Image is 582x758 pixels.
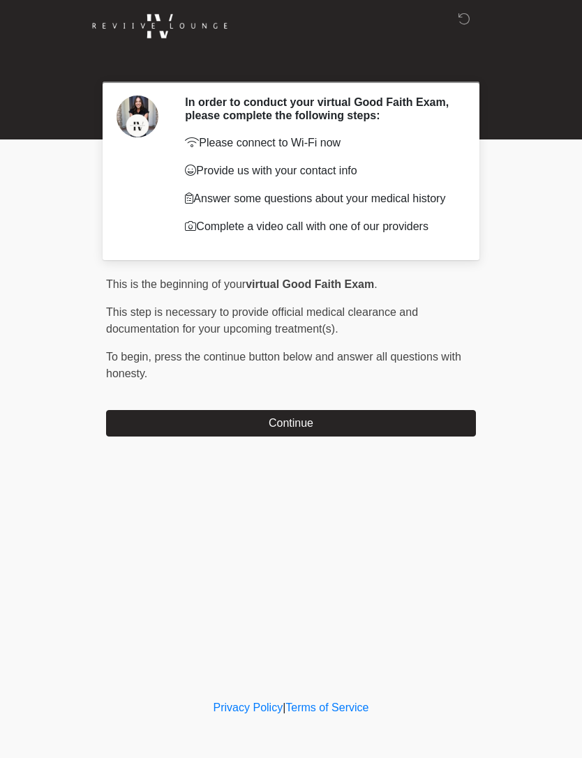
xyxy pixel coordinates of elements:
h2: In order to conduct your virtual Good Faith Exam, please complete the following steps: [185,96,455,122]
p: Provide us with your contact info [185,162,455,179]
span: To begin, [106,351,154,363]
a: | [283,702,285,713]
span: . [374,278,377,290]
span: This is the beginning of your [106,278,246,290]
p: Complete a video call with one of our providers [185,218,455,235]
span: This step is necessary to provide official medical clearance and documentation for your upcoming ... [106,306,418,335]
img: Reviive Lounge Logo [92,10,227,42]
button: Continue [106,410,476,437]
strong: virtual Good Faith Exam [246,278,374,290]
span: press the continue button below and answer all questions with honesty. [106,351,461,379]
p: Please connect to Wi-Fi now [185,135,455,151]
img: Agent Avatar [117,96,158,137]
h1: ‎ ‎ ‎ [96,50,486,76]
p: Answer some questions about your medical history [185,190,455,207]
a: Privacy Policy [214,702,283,713]
a: Terms of Service [285,702,368,713]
